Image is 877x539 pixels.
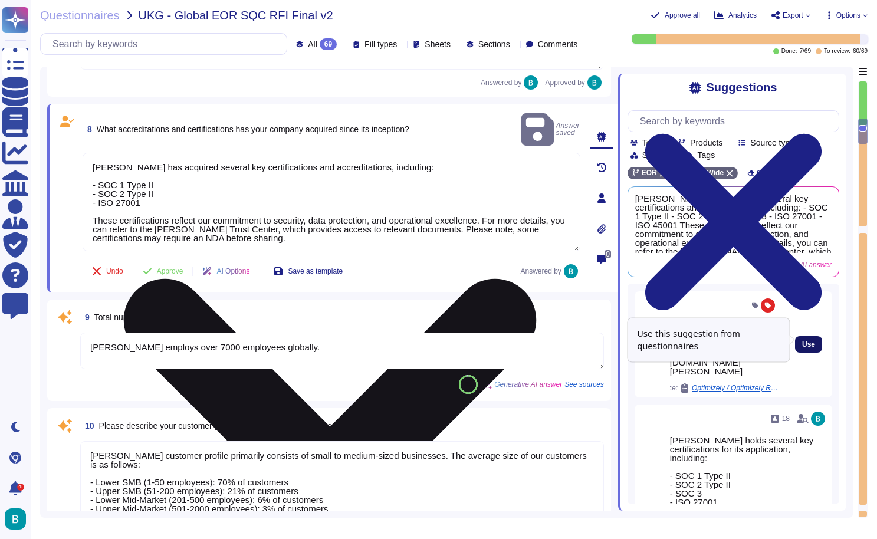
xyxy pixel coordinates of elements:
span: Done: [781,48,797,54]
span: See sources [564,381,604,388]
img: user [524,75,538,90]
span: 18 [782,415,790,422]
span: All [308,40,317,48]
span: 0 [605,250,611,258]
div: 9+ [17,484,24,491]
img: user [811,412,825,426]
button: Use [795,336,822,353]
span: UKG - Global EOR SQC RFI Final v2 [139,9,333,21]
button: Analytics [714,11,757,20]
span: To review: [824,48,850,54]
span: Approve all [665,12,700,19]
span: 10 [80,422,94,430]
span: Approved by [545,79,584,86]
span: Sheets [425,40,451,48]
textarea: [PERSON_NAME] has acquired several key certifications and accreditations, including: - SOC 1 Type... [83,153,580,251]
input: Search by keywords [634,111,839,132]
span: Answered by [481,79,521,86]
span: 8 [83,125,92,133]
button: Approve all [651,11,700,20]
span: Fill types [364,40,397,48]
span: Export [783,12,803,19]
div: Please see our Trust Center for full list of certifications, compliance, policies and more. [URL]... [670,323,780,376]
button: user [2,506,34,532]
span: 95 [465,381,472,387]
span: Questionnaires [40,9,120,21]
img: user [5,508,26,530]
span: Comments [538,40,578,48]
div: Use this suggestion from questionnaires [628,318,790,362]
span: Analytics [728,12,757,19]
span: Optimizely / Optimizely RFP Response [692,384,780,392]
span: What accreditations and certifications has your company acquired since its inception? [97,124,409,134]
span: Answer saved [521,111,580,148]
textarea: [PERSON_NAME] employs over 7000 employees globally. [80,333,604,369]
div: 69 [320,38,337,50]
span: 7 / 69 [799,48,810,54]
span: 60 / 69 [853,48,868,54]
img: user [564,264,578,278]
span: Options [836,12,860,19]
img: user [587,75,602,90]
span: 9 [80,313,90,321]
span: Sections [478,40,510,48]
span: Source: [653,383,780,393]
input: Search by keywords [47,34,287,54]
span: Use [802,341,815,348]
